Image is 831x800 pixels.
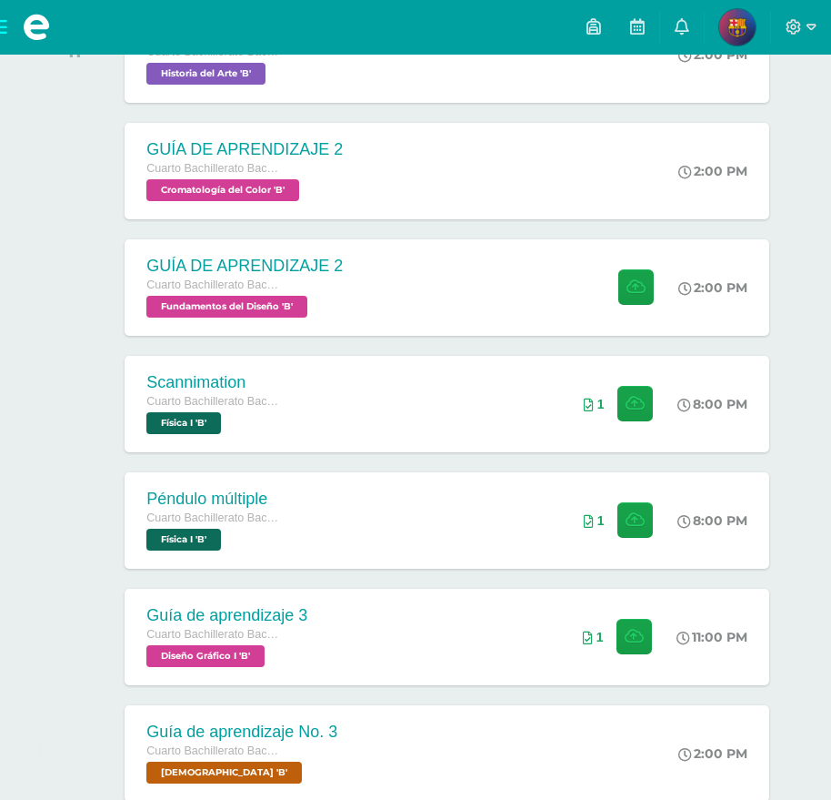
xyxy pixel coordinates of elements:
[146,606,307,625] div: Guía de aprendizaje 3
[146,490,283,509] div: Péndulo múltiple
[678,745,747,762] div: 2:00 PM
[146,296,307,318] span: Fundamentos del Diseño 'B'
[146,257,343,276] div: GUÍA DE APRENDIZAJE 2
[146,63,265,85] span: Historia del Arte 'B'
[146,511,283,524] span: Cuarto Bachillerato Bachillerato en CCLL con Orientación en Diseño Gráfico
[597,513,605,528] span: 1
[146,179,299,201] span: Cromatología del Color 'B'
[146,412,221,434] span: Física I 'B'
[678,279,747,296] div: 2:00 PM
[678,163,747,179] div: 2:00 PM
[677,512,747,529] div: 8:00 PM
[583,630,604,644] div: Archivos entregados
[146,373,283,392] div: Scannimation
[597,397,605,411] span: 1
[146,628,283,641] span: Cuarto Bachillerato Bachillerato en CCLL con Orientación en Diseño Gráfico
[146,395,283,408] span: Cuarto Bachillerato Bachillerato en CCLL con Orientación en Diseño Gráfico
[584,397,605,411] div: Archivos entregados
[719,9,756,46] img: e2cc278f57f63dae46b7a76269f6ecc0.png
[596,630,604,644] span: 1
[584,513,605,528] div: Archivos entregados
[146,140,343,159] div: GUÍA DE APRENDIZAJE 2
[146,278,283,291] span: Cuarto Bachillerato Bachillerato en CCLL con Orientación en Diseño Gráfico
[676,629,747,645] div: 11:00 PM
[146,529,221,551] span: Física I 'B'
[146,645,265,667] span: Diseño Gráfico I 'B'
[146,162,283,175] span: Cuarto Bachillerato Bachillerato en CCLL con Orientación en Diseño Gráfico
[677,396,747,412] div: 8:00 PM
